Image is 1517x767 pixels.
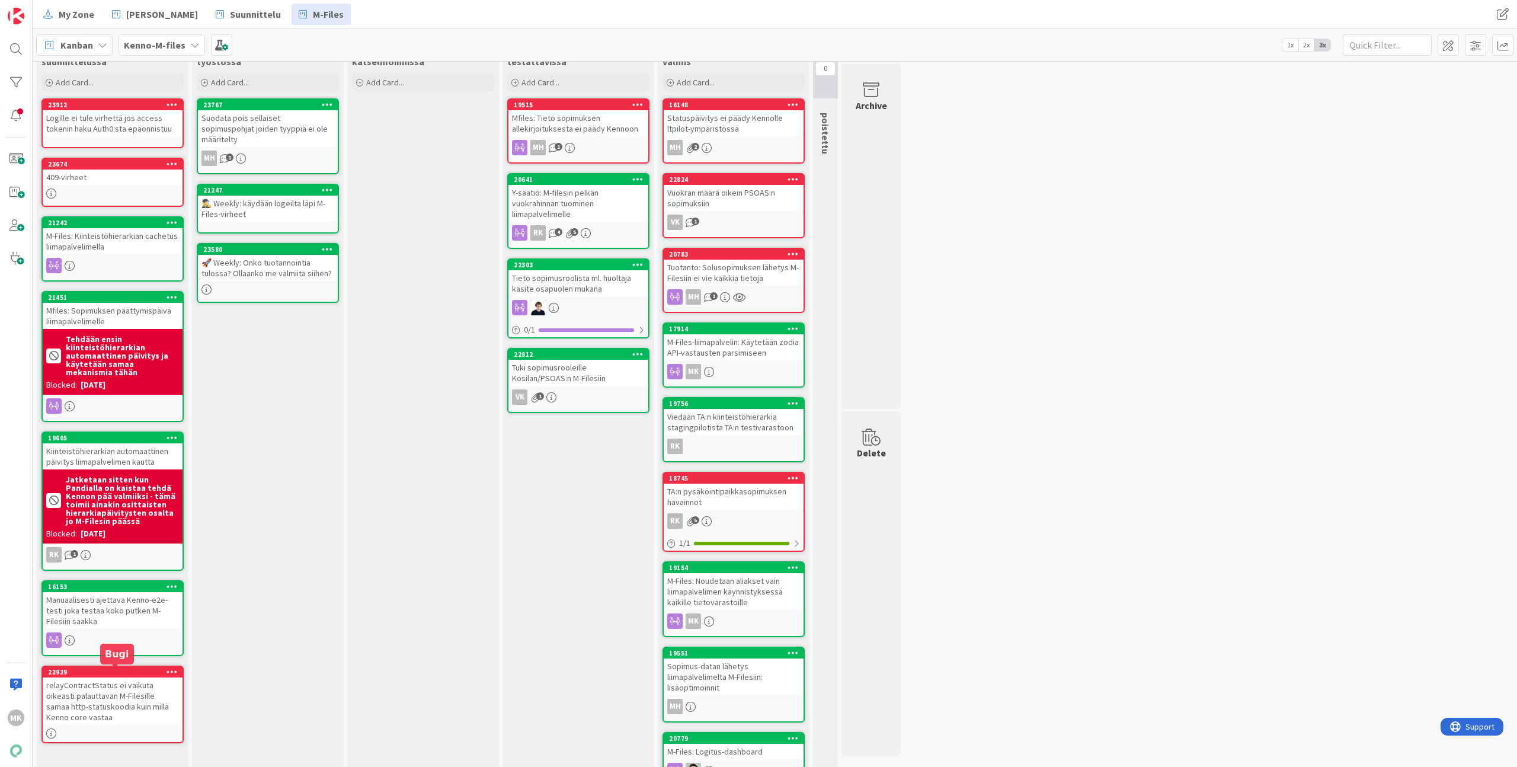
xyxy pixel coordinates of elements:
[664,249,804,286] div: 20783Tuotanto: Solusopimuksen lähetys M-Filesiin ei vie kaikkia tietoja
[43,303,183,329] div: Mfiles: Sopimuksen päättymispäivä liimapalvelimelle
[198,100,338,110] div: 23767
[669,734,804,743] div: 20779
[664,100,804,136] div: 16148Statuspäivitys ei päädy Kennolle ltpilot-ympäristössä
[508,300,648,315] div: MT
[508,100,648,110] div: 19515
[1314,39,1330,51] span: 3x
[197,56,241,68] span: työstössä
[508,349,648,360] div: 22812
[521,77,559,88] span: Add Card...
[56,77,94,88] span: Add Card...
[46,379,77,391] div: Blocked:
[669,250,804,258] div: 20783
[198,110,338,147] div: Suodata pois sellaiset sopimuspohjat joiden tyyppiä ei ole määritelty
[664,733,804,744] div: 20779
[508,260,648,270] div: 22303
[198,185,338,196] div: 21247
[667,215,683,230] div: VK
[514,350,648,359] div: 22812
[664,215,804,230] div: VK
[211,77,249,88] span: Add Card...
[43,218,183,254] div: 21242M-Files: Kiinteistöhierarkian cachetus liimapalvelimella
[508,174,648,185] div: 20641
[664,289,804,305] div: MH
[198,151,338,166] div: MH
[203,101,338,109] div: 23767
[669,175,804,184] div: 22824
[692,143,699,151] span: 2
[126,7,198,21] span: [PERSON_NAME]
[1343,34,1432,56] input: Quick Filter...
[43,433,183,443] div: 19605
[209,4,288,25] a: Suunnittelu
[555,228,562,236] span: 4
[512,389,527,405] div: VK
[664,110,804,136] div: Statuspäivitys ei päädy Kennolle ltpilot-ympäristössä
[66,335,179,376] b: Tehdään ensin kiinteistöhierarkian automaattinen päivitys ja käytetään samaa mekanismia tähän
[664,744,804,759] div: M-Files: Logitus-dashboard
[664,648,804,695] div: 19551Sopimus-datan lähetys liimapalvelimelta M-Filesiin: lisäoptimoinnit
[692,516,699,524] span: 5
[664,439,804,454] div: RK
[43,100,183,136] div: 23912Logille ei tule virhettä jos access tokenin haku Auth0:sta epäonnistuu
[43,581,183,629] div: 16153Manuaalisesti ajettava Kenno-e2e-testi joka testaa koko putken M-Filesiin saakka
[679,537,690,549] span: 1 / 1
[43,170,183,185] div: 409-virheet
[1298,39,1314,51] span: 2x
[508,349,648,386] div: 22812Tuki sopimusrooleille Kosilan/PSOAS:n M-Filesiin
[669,649,804,657] div: 19551
[43,433,183,469] div: 19605Kiinteistöhierarkian automaattinen päivitys liimapalvelimen kautta
[105,4,205,25] a: [PERSON_NAME]
[230,7,281,21] span: Suunnittelu
[203,186,338,194] div: 21247
[669,400,804,408] div: 19756
[664,733,804,759] div: 20779M-Files: Logitus-dashboard
[43,292,183,303] div: 21451
[124,39,185,51] b: Kenno-M-files
[203,245,338,254] div: 23580
[25,2,54,16] span: Support
[43,100,183,110] div: 23912
[198,244,338,281] div: 23580🚀 Weekly: Onko tuotannointia tulossa? Ollaanko me valmiita siihen?
[664,364,804,379] div: MK
[686,613,701,629] div: MK
[664,174,804,185] div: 22824
[46,547,62,563] div: RK
[198,244,338,255] div: 23580
[664,100,804,110] div: 16148
[820,113,831,154] span: poistettu
[667,699,683,714] div: MH
[48,101,183,109] div: 23912
[508,360,648,386] div: Tuki sopimusrooleille Kosilan/PSOAS:n M-Filesiin
[8,8,24,24] img: Visit kanbanzone.com
[664,563,804,573] div: 19154
[530,140,546,155] div: MH
[81,379,105,391] div: [DATE]
[555,143,562,151] span: 1
[48,583,183,591] div: 16153
[43,581,183,592] div: 16153
[686,289,701,305] div: MH
[71,550,78,558] span: 1
[664,613,804,629] div: MK
[43,547,183,563] div: RK
[686,364,701,379] div: MK
[313,7,344,21] span: M-Files
[43,218,183,228] div: 21242
[692,218,699,225] span: 1
[59,7,94,21] span: My Zone
[664,513,804,529] div: RK
[667,513,683,529] div: RK
[43,228,183,254] div: M-Files: Kiinteistöhierarkian cachetus liimapalvelimella
[226,154,233,161] span: 1
[46,528,77,540] div: Blocked:
[66,475,179,525] b: Jatketaan sitten kun Pandialla on kaistaa tehdä Kennon pää valmiiksi - tämä toimii ainakin ositta...
[48,434,183,442] div: 19605
[41,56,107,68] span: suunnittelussa
[508,322,648,337] div: 0/1
[105,648,129,660] h5: Bugi
[530,300,546,315] img: MT
[677,77,715,88] span: Add Card...
[8,743,24,759] img: avatar
[508,389,648,405] div: VK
